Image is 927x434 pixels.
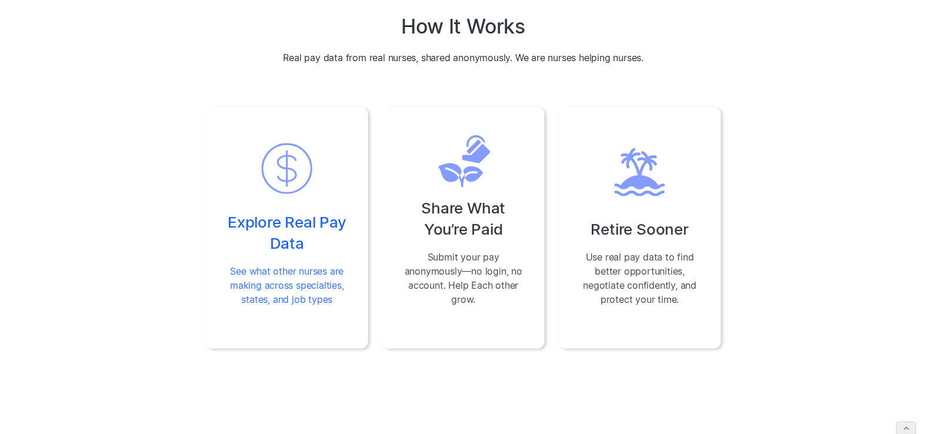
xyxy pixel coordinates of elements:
[559,107,721,349] a: Retire SoonerUse real pay data to find better opportunities, negotiate confidently, and protect y...
[578,250,702,306] p: Use real pay data to find better opportunities, negotiate confidently, and protect your time.
[401,198,526,241] h3: Share What You’re Paid
[401,250,526,306] p: Submit your pay anonymously—no login, no account. Help Each other grow.
[402,15,526,39] h2: How It Works
[225,212,349,255] h3: Explore Real Pay Data
[284,51,644,65] p: Real pay data from real nurses, shared anonymously. We are nurses helping nurses.
[382,107,545,349] a: Share What You’re PaidSubmit your pay anonymously—no login, no account. Help Each other grow.
[206,107,368,349] a: Explore Real Pay DataSee what other nurses are making across specialties, states, and job types
[578,219,702,240] h3: Retire Sooner
[225,264,349,306] p: See what other nurses are making across specialties, states, and job types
